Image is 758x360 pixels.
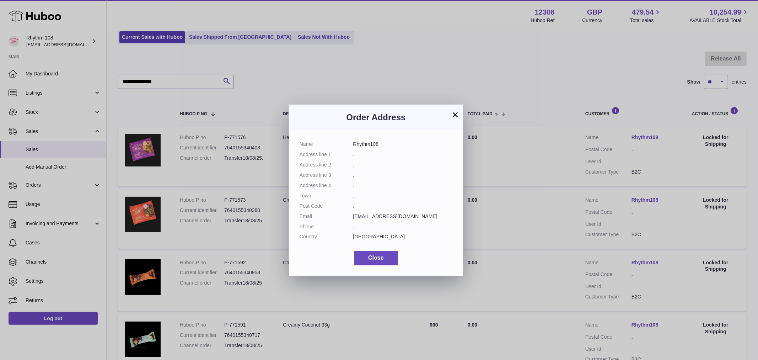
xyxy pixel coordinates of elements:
[354,251,398,265] button: Close
[353,213,453,220] dd: [EMAIL_ADDRESS][DOMAIN_NAME]
[300,151,353,158] dt: Address line 1
[300,233,353,240] dt: Country
[300,172,353,179] dt: Address line 3
[300,141,353,148] dt: Name
[300,182,353,189] dt: Address line 4
[353,162,453,168] dd: .
[353,192,453,199] dd: .
[300,213,353,220] dt: Email
[353,203,453,210] dd: .
[300,192,353,199] dt: Town
[300,223,353,230] dt: Phone
[353,141,453,148] dd: Rhythm108
[300,112,452,123] h3: Order Address
[353,151,453,158] dd: .
[300,203,353,210] dt: Post Code
[300,162,353,168] dt: Address line 2
[353,182,453,189] dd: .
[353,172,453,179] dd: .
[451,110,459,119] button: ×
[353,233,453,240] dd: [GEOGRAPHIC_DATA]
[353,223,453,230] dd: .
[368,255,384,261] span: Close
